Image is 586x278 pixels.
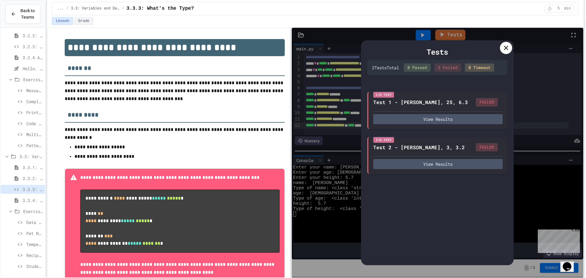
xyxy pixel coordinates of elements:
span: Back to Teams [20,8,35,20]
span: ... [57,6,64,11]
button: Back to Teams [5,4,40,24]
span: Temperature Converter [26,241,43,247]
span: / [122,6,124,11]
span: 3.2.4 AP Practice - the DISPLAY Procedure [23,54,43,61]
span: Exercises [23,76,43,83]
span: 3.3.4: AP Practice - Variables [23,197,43,204]
div: Tests [367,46,508,57]
span: Pet Name Keeper [26,230,43,236]
span: 5 [554,6,563,11]
span: Complete the Greeting [26,98,43,105]
span: min [564,6,571,11]
span: Recipe Calculator [26,252,43,258]
span: 3.3.2: Review - Variables and Data Types [23,175,43,182]
span: Data Mix-Up Fix [26,219,43,226]
span: Print Statement Repair [26,109,43,116]
span: Exercises [23,208,43,215]
iframe: chat widget [535,227,580,253]
span: Multi-Print Message [26,131,43,138]
span: 3.2.2: Review - Hello, World! [23,32,43,39]
button: Lesson [52,17,73,25]
span: / [66,6,68,11]
span: 3.3.1: Variables and Data Types [23,164,43,171]
div: 0 Passed [404,63,431,72]
span: Student ID Scanner [26,263,43,269]
div: I/O Test [373,92,394,98]
span: 3.2.3: Your Name and Favorite Movie [23,43,43,50]
span: Message Fix [26,87,43,94]
div: 2 Failed [434,63,461,72]
span: 3.3.3: What's the Type? [126,5,194,12]
button: Grade [74,17,93,25]
button: View Results [373,159,503,169]
div: 0 Timeout [465,63,494,72]
div: 2 Test s Total [372,64,399,71]
button: View Results [373,114,503,124]
div: I/O Test [373,137,394,143]
div: Chat with us now!Close [2,2,42,39]
span: Pattern Display Challenge [26,142,43,149]
span: 3.3: Variables and Data Types [20,153,43,160]
span: Code Commentary Creator [26,120,43,127]
div: FAILED [476,98,498,107]
div: Test 1 - [PERSON_NAME], 25, 6.3 [373,99,468,106]
span: 3.3: Variables and Data Types [71,6,119,11]
span: 3.3.3: What's the Type? [23,186,43,193]
div: Test 2 - [PERSON_NAME], 3, 3.2 [373,144,465,151]
iframe: chat widget [560,254,580,272]
span: Hello, World - Quiz [23,65,43,72]
div: FAILED [476,143,498,152]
